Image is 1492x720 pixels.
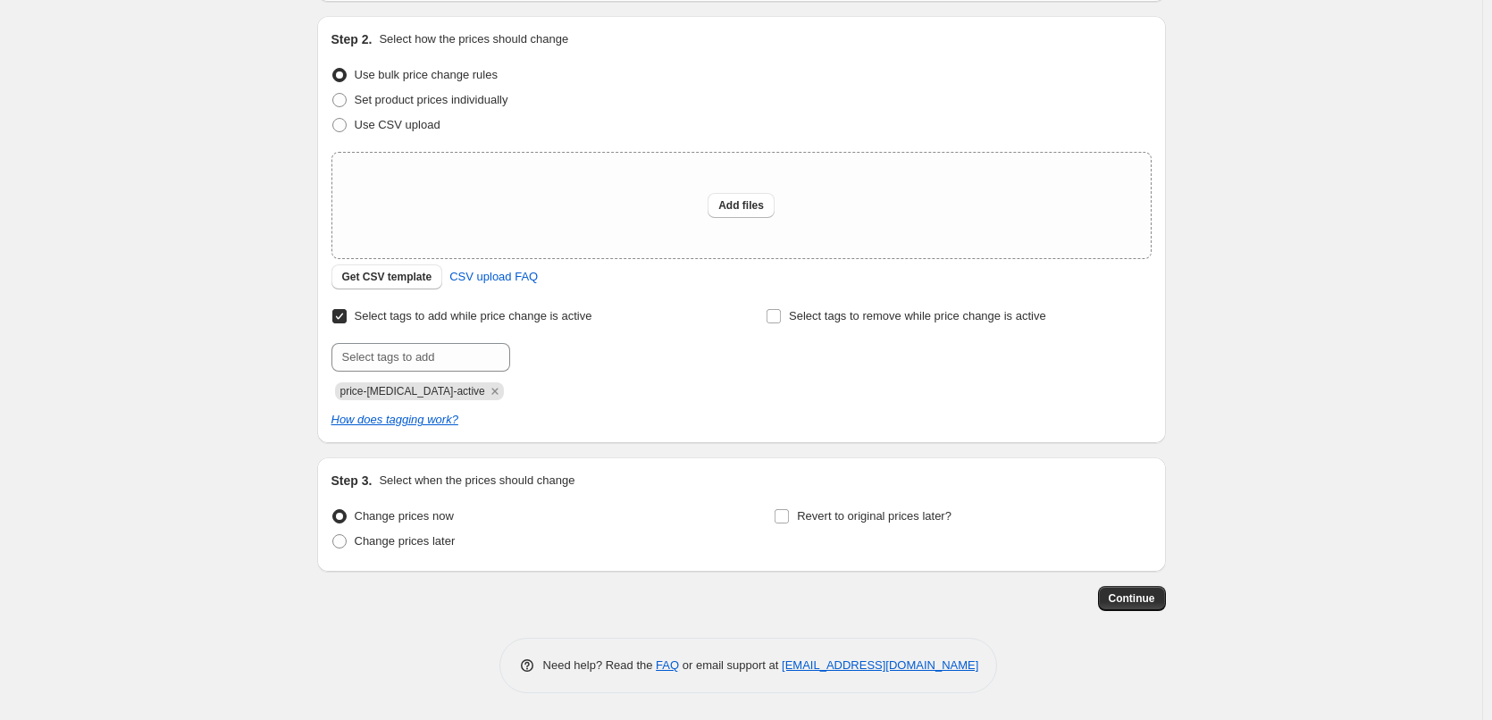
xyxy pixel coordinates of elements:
button: Continue [1098,586,1166,611]
span: Use CSV upload [355,118,440,131]
a: How does tagging work? [331,413,458,426]
span: CSV upload FAQ [449,268,538,286]
button: Remove price-change-job-active [487,383,503,399]
span: Add files [718,198,764,213]
a: CSV upload FAQ [439,263,549,291]
span: Continue [1109,591,1155,606]
button: Add files [708,193,775,218]
h2: Step 3. [331,472,373,490]
a: [EMAIL_ADDRESS][DOMAIN_NAME] [782,658,978,672]
a: FAQ [656,658,679,672]
span: price-change-job-active [340,385,485,398]
span: Change prices later [355,534,456,548]
h2: Step 2. [331,30,373,48]
span: Select tags to add while price change is active [355,309,592,322]
span: Revert to original prices later? [797,509,951,523]
span: Change prices now [355,509,454,523]
input: Select tags to add [331,343,510,372]
button: Get CSV template [331,264,443,289]
span: Need help? Read the [543,658,657,672]
span: Select tags to remove while price change is active [789,309,1046,322]
p: Select when the prices should change [379,472,574,490]
span: or email support at [679,658,782,672]
p: Select how the prices should change [379,30,568,48]
span: Use bulk price change rules [355,68,498,81]
span: Get CSV template [342,270,432,284]
span: Set product prices individually [355,93,508,106]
